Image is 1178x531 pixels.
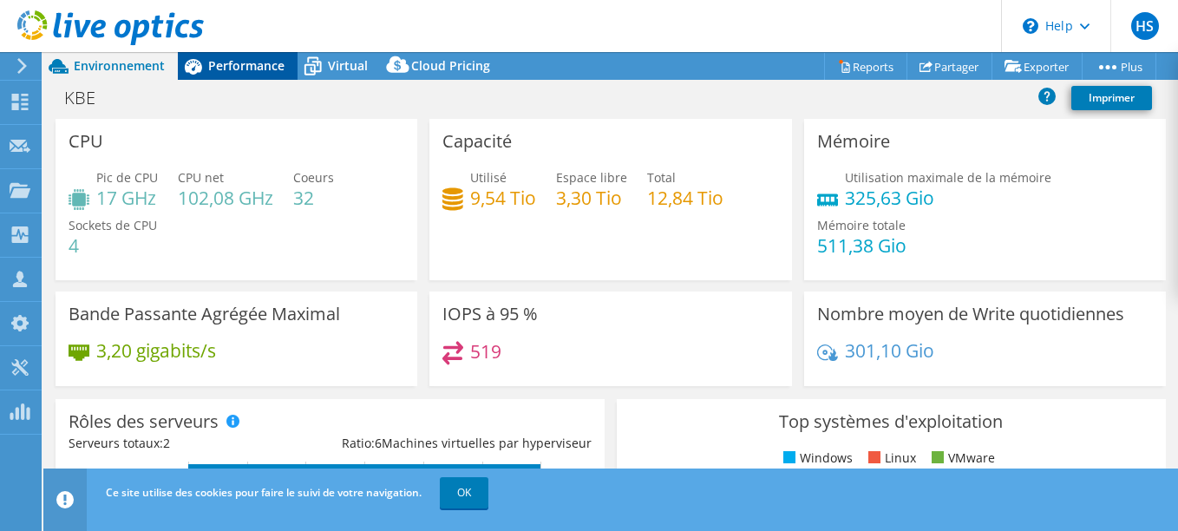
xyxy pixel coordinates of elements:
[824,53,907,80] a: Reports
[375,435,382,451] span: 6
[163,435,170,451] span: 2
[817,132,890,151] h3: Mémoire
[96,341,216,360] h4: 3,20 gigabits/s
[470,342,501,361] h4: 519
[927,449,995,468] li: VMware
[442,305,538,324] h3: IOPS à 95 %
[69,217,157,233] span: Sockets de CPU
[556,169,627,186] span: Espace libre
[75,467,180,479] tspan: Machine virtuelle invitée
[293,188,334,207] h4: 32
[69,434,330,453] div: Serveurs totaux:
[556,188,627,207] h4: 3,30 Tio
[330,434,591,453] div: Ratio: Machines virtuelles par hyperviseur
[69,132,103,151] h3: CPU
[779,449,853,468] li: Windows
[440,477,488,508] a: OK
[56,88,122,108] h1: KBE
[817,217,906,233] span: Mémoire totale
[69,236,157,255] h4: 4
[845,188,1051,207] h4: 325,63 Gio
[411,57,490,74] span: Cloud Pricing
[69,305,340,324] h3: Bande Passante Agrégée Maximal
[1082,53,1156,80] a: Plus
[470,188,536,207] h4: 9,54 Tio
[106,485,422,500] span: Ce site utilise des cookies pour faire le suivi de votre navigation.
[208,57,285,74] span: Performance
[845,341,934,360] h4: 301,10 Gio
[630,412,1153,431] h3: Top systèmes d'exploitation
[991,53,1083,80] a: Exporter
[293,169,334,186] span: Coeurs
[74,57,165,74] span: Environnement
[817,236,906,255] h4: 511,38 Gio
[647,169,676,186] span: Total
[96,188,158,207] h4: 17 GHz
[1023,18,1038,34] svg: \n
[1071,86,1152,110] a: Imprimer
[442,132,512,151] h3: Capacité
[906,53,992,80] a: Partager
[1131,12,1159,40] span: HS
[178,188,273,207] h4: 102,08 GHz
[328,57,368,74] span: Virtual
[817,305,1124,324] h3: Nombre moyen de Write quotidiennes
[864,449,916,468] li: Linux
[647,188,723,207] h4: 12,84 Tio
[178,169,224,186] span: CPU net
[470,169,507,186] span: Utilisé
[96,169,158,186] span: Pic de CPU
[845,169,1051,186] span: Utilisation maximale de la mémoire
[69,412,219,431] h3: Rôles des serveurs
